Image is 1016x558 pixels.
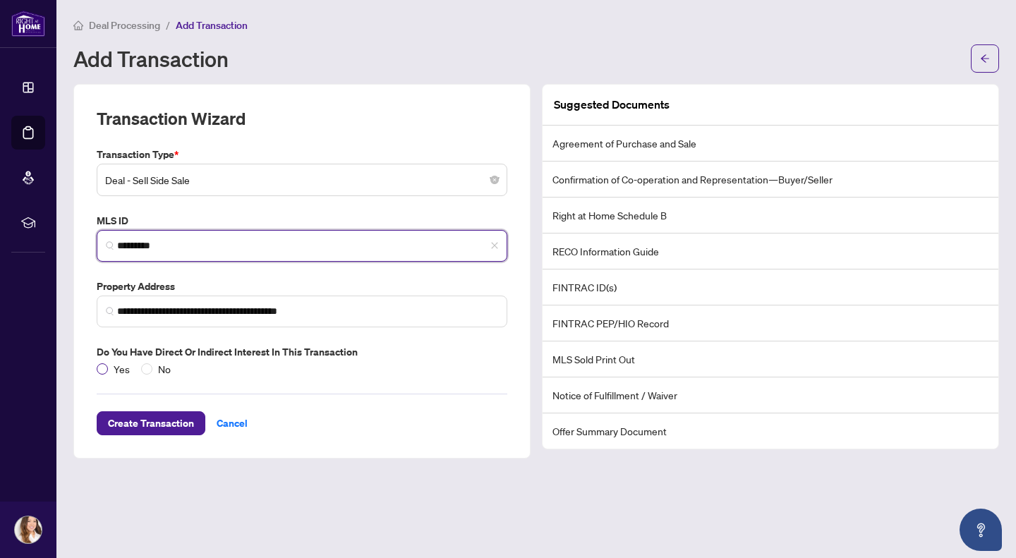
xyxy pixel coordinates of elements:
li: Agreement of Purchase and Sale [543,126,998,162]
li: FINTRAC PEP/HIO Record [543,305,998,341]
li: Notice of Fulfillment / Waiver [543,377,998,413]
span: Add Transaction [176,19,248,32]
label: Transaction Type [97,147,507,162]
span: close-circle [490,176,499,184]
button: Open asap [960,509,1002,551]
img: Profile Icon [15,516,42,543]
button: Create Transaction [97,411,205,435]
span: close [490,241,499,250]
li: FINTRAC ID(s) [543,269,998,305]
article: Suggested Documents [554,96,670,114]
h1: Add Transaction [73,47,229,70]
label: MLS ID [97,213,507,229]
h2: Transaction Wizard [97,107,246,130]
li: Right at Home Schedule B [543,198,998,233]
li: Confirmation of Co-operation and Representation—Buyer/Seller [543,162,998,198]
span: Create Transaction [108,412,194,435]
img: logo [11,11,45,37]
span: Cancel [217,412,248,435]
li: MLS Sold Print Out [543,341,998,377]
img: search_icon [106,241,114,250]
button: Cancel [205,411,259,435]
li: RECO Information Guide [543,233,998,269]
span: Yes [108,361,135,377]
li: Offer Summary Document [543,413,998,449]
label: Do you have direct or indirect interest in this transaction [97,344,507,360]
span: Deal - Sell Side Sale [105,166,499,193]
label: Property Address [97,279,507,294]
span: arrow-left [980,54,990,63]
li: / [166,17,170,33]
span: Deal Processing [89,19,160,32]
img: search_icon [106,307,114,315]
span: No [152,361,176,377]
span: home [73,20,83,30]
